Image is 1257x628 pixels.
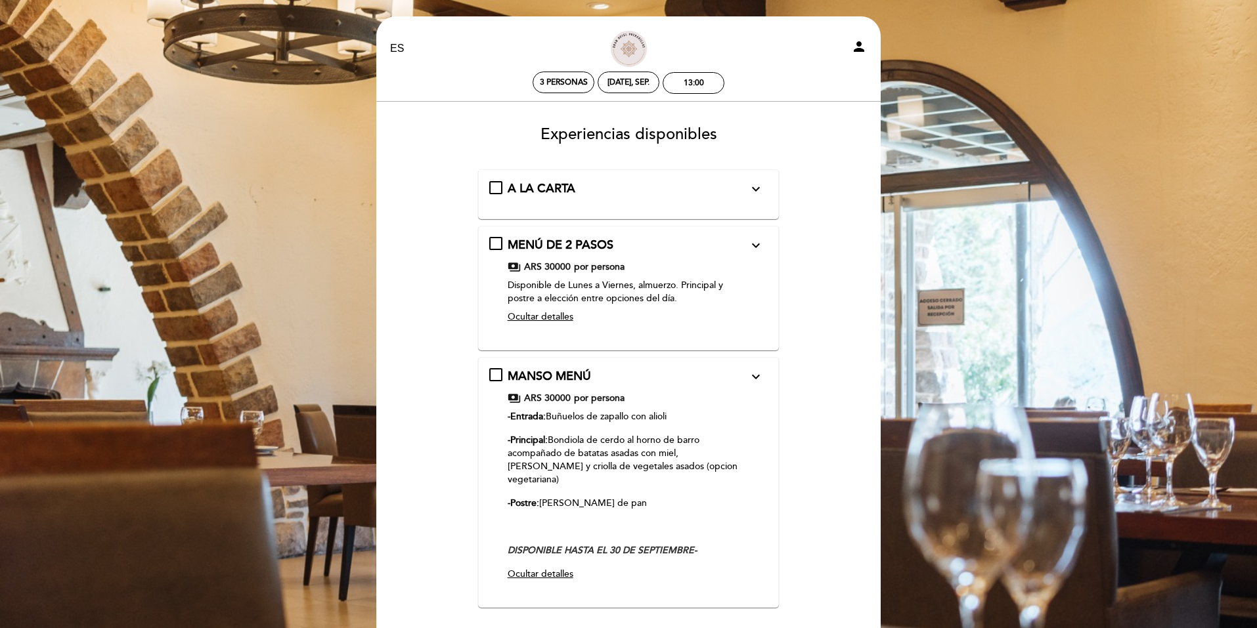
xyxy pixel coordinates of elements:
[508,568,573,579] span: Ocultar detalles
[684,78,704,88] div: 13:00
[748,369,764,385] i: expand_more
[508,497,749,510] p: [PERSON_NAME] de pan
[508,410,749,423] p: Buñuelos de zapallo con alioli
[508,261,521,274] span: payments
[744,180,768,198] button: expand_more
[508,497,539,509] strong: -Postre:
[540,125,717,144] span: Experiencias disponibles
[508,238,613,252] span: MENÚ DE 2 PASOS
[508,369,591,383] span: MANSO MENÚ
[508,311,573,322] span: Ocultar detalles
[540,77,588,87] span: 3 personas
[524,392,571,405] span: ARS 30000
[851,39,867,54] i: person
[744,368,768,385] button: expand_more
[546,31,711,67] a: Restaurante Principal
[748,181,764,197] i: expand_more
[508,434,749,486] p: Bondiola de cerdo al horno de barro acompañado de batatas asadas con miel, [PERSON_NAME] y crioll...
[508,545,697,556] em: DISPONIBLE HASTA EL 30 DE SEPTIEMBRE-
[508,181,575,196] span: A LA CARTA
[508,392,521,405] span: payments
[489,368,768,586] md-checkbox: MANSO MENÚ expand_more Menú de 3 pasos + un agua DISPONIBLE HASTA EL 30 DE SEPTIEMBRE- payments A...
[508,411,546,422] strong: -Entrada:
[524,261,571,274] span: ARS 30000
[574,392,625,405] span: por persona
[489,180,768,198] md-checkbox: A LA CARTA expand_more
[607,77,650,87] div: [DATE], sep.
[574,261,625,274] span: por persona
[508,279,749,305] div: Disponible de Lunes a Viernes, almuerzo. Principal y postre a elección entre opciones del día.
[508,434,548,446] strong: -Principal:
[748,238,764,253] i: expand_more
[744,237,768,254] button: expand_more
[489,237,768,329] md-checkbox: MENÚ DE 2 PASOS expand_more . payments ARS 30000 por persona Ver detalles
[851,39,867,59] button: person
